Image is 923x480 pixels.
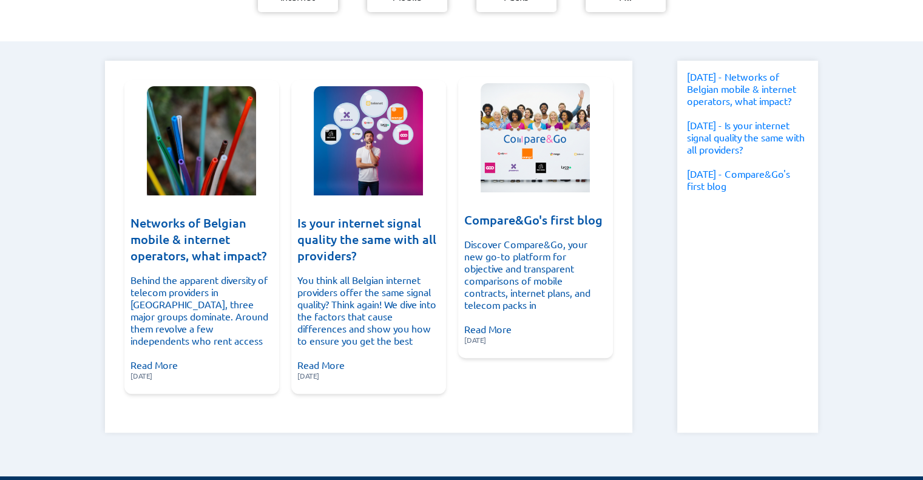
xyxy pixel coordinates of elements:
[297,371,440,380] span: [DATE]
[464,238,607,311] p: Discover Compare&Go, your new go-to platform for objective and transparent comparisons of mobile ...
[687,119,805,155] a: [DATE] - Is your internet signal quality the same with all providers?
[130,215,273,264] h3: Networks of Belgian mobile & internet operators, what impact?
[687,70,796,107] a: [DATE] - Networks of Belgian mobile & internet operators, what impact?
[124,80,279,394] a: Networks of Belgian mobile & internet operators, what impact? Networks of Belgian mobile & intern...
[291,80,446,394] a: Is your internet signal quality the same with all providers? Is your internet signal quality the ...
[130,371,273,380] span: [DATE]
[297,195,440,388] div: Read More
[481,83,590,192] img: Compare&Go's first blog
[687,167,790,192] a: [DATE] - Compare&Go's first blog
[314,86,423,195] img: Is your internet signal quality the same with all providers?
[458,80,613,361] a: Compare&Go's first blog Compare&Go's first blog Discover Compare&Go, your new go-to platform for ...
[147,86,256,195] img: Networks of Belgian mobile & internet operators, what impact?
[297,215,440,264] h3: Is your internet signal quality the same with all providers?
[464,192,607,352] div: Read More
[464,335,607,345] span: [DATE]
[130,195,273,388] div: Read More
[464,212,607,228] h3: Compare&Go's first blog
[297,274,440,346] p: You think all Belgian internet providers offer the same signal quality? Think again! We dive into...
[130,274,273,346] p: Behind the apparent diversity of telecom providers in [GEOGRAPHIC_DATA], three major groups domin...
